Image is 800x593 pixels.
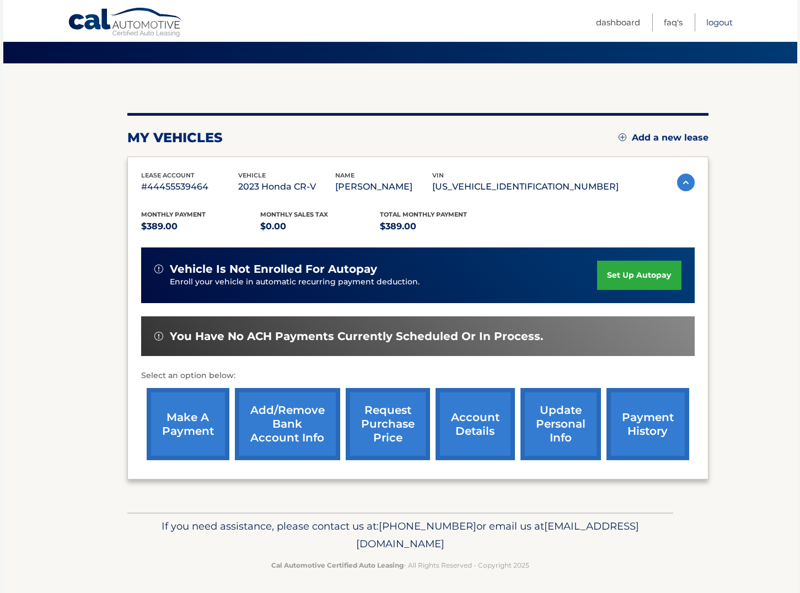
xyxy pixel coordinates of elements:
span: lease account [141,171,195,179]
span: You have no ACH payments currently scheduled or in process. [170,330,543,343]
span: Total Monthly Payment [380,211,467,218]
p: - All Rights Reserved - Copyright 2025 [135,559,666,571]
span: vehicle [238,171,266,179]
p: Enroll your vehicle in automatic recurring payment deduction. [170,276,598,288]
span: [PHONE_NUMBER] [379,520,476,532]
p: [US_VEHICLE_IDENTIFICATION_NUMBER] [432,179,619,195]
a: payment history [606,388,689,460]
p: If you need assistance, please contact us at: or email us at [135,517,666,553]
p: $389.00 [141,219,261,234]
a: Dashboard [596,13,640,31]
img: alert-white.svg [154,265,163,273]
p: 2023 Honda CR-V [238,179,335,195]
a: Add a new lease [619,132,708,143]
p: $0.00 [260,219,380,234]
a: update personal info [520,388,601,460]
a: account details [436,388,515,460]
p: $389.00 [380,219,500,234]
a: Cal Automotive [68,7,184,39]
img: alert-white.svg [154,332,163,341]
p: Select an option below: [141,369,695,382]
a: Logout [706,13,733,31]
span: Monthly sales Tax [260,211,328,218]
a: make a payment [147,388,229,460]
img: accordion-active.svg [677,174,695,191]
span: vehicle is not enrolled for autopay [170,262,377,276]
a: set up autopay [597,261,681,290]
img: add.svg [619,133,626,141]
a: Add/Remove bank account info [235,388,340,460]
p: #44455539464 [141,179,238,195]
span: name [335,171,355,179]
span: [EMAIL_ADDRESS][DOMAIN_NAME] [356,520,639,550]
p: [PERSON_NAME] [335,179,432,195]
a: request purchase price [346,388,430,460]
span: vin [432,171,444,179]
h2: my vehicles [127,130,223,146]
a: FAQ's [664,13,683,31]
strong: Cal Automotive Certified Auto Leasing [271,561,404,569]
span: Monthly Payment [141,211,206,218]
